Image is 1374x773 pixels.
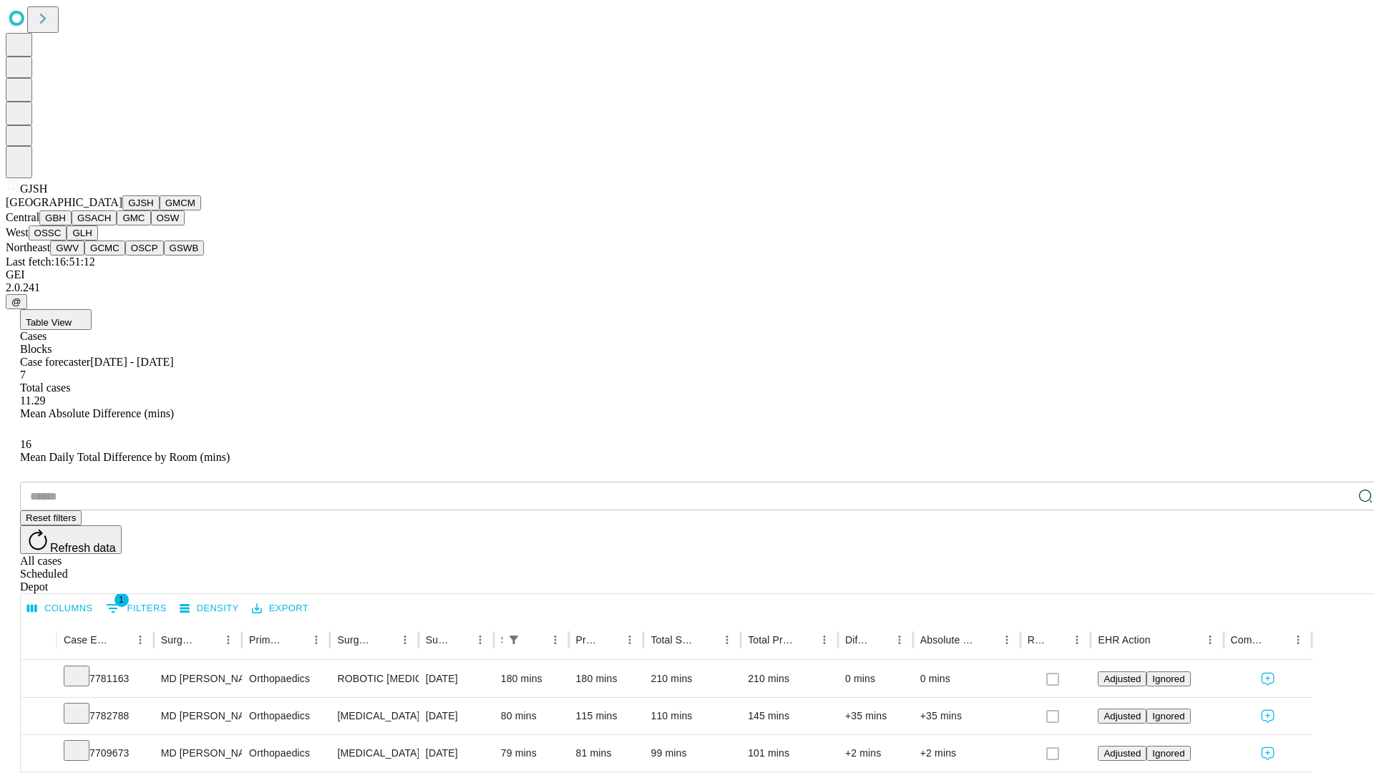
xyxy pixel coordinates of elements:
[920,735,1013,772] div: +2 mins
[249,634,285,646] div: Primary Service
[248,598,312,620] button: Export
[845,661,906,697] div: 0 mins
[24,598,97,620] button: Select columns
[651,698,734,734] div: 110 mins
[1047,630,1067,650] button: Sort
[1268,630,1288,650] button: Sort
[90,356,173,368] span: [DATE] - [DATE]
[525,630,545,650] button: Sort
[20,183,47,195] span: GJSH
[249,661,323,697] div: Orthopaedics
[501,735,562,772] div: 79 mins
[114,593,129,607] span: 1
[1288,630,1308,650] button: Menu
[651,661,734,697] div: 210 mins
[160,195,201,210] button: GMCM
[600,630,620,650] button: Sort
[1067,630,1087,650] button: Menu
[748,661,831,697] div: 210 mins
[249,698,323,734] div: Orthopaedics
[6,281,1368,294] div: 2.0.241
[6,268,1368,281] div: GEI
[920,698,1013,734] div: +35 mins
[64,634,109,646] div: Case Epic Id
[1103,748,1141,759] span: Adjusted
[504,630,524,650] button: Show filters
[6,256,95,268] span: Last fetch: 16:51:12
[1152,711,1184,721] span: Ignored
[576,661,637,697] div: 180 mins
[1146,709,1190,724] button: Ignored
[122,195,160,210] button: GJSH
[6,294,27,309] button: @
[845,634,868,646] div: Difference
[102,597,170,620] button: Show filters
[869,630,890,650] button: Sort
[545,630,565,650] button: Menu
[1146,671,1190,686] button: Ignored
[176,598,243,620] button: Density
[1098,671,1146,686] button: Adjusted
[845,735,906,772] div: +2 mins
[748,735,831,772] div: 101 mins
[1200,630,1220,650] button: Menu
[6,196,122,208] span: [GEOGRAPHIC_DATA]
[620,630,640,650] button: Menu
[395,630,415,650] button: Menu
[28,704,49,729] button: Expand
[164,240,205,256] button: GSWB
[920,661,1013,697] div: 0 mins
[125,240,164,256] button: OSCP
[198,630,218,650] button: Sort
[161,735,235,772] div: MD [PERSON_NAME] [PERSON_NAME] Md
[50,542,116,554] span: Refresh data
[130,630,150,650] button: Menu
[151,210,185,225] button: OSW
[1098,634,1150,646] div: EHR Action
[84,240,125,256] button: GCMC
[651,634,696,646] div: Total Scheduled Duration
[306,630,326,650] button: Menu
[20,369,26,381] span: 7
[1103,711,1141,721] span: Adjusted
[161,661,235,697] div: MD [PERSON_NAME] [PERSON_NAME] Md
[20,407,174,419] span: Mean Absolute Difference (mins)
[28,742,49,767] button: Expand
[6,226,29,238] span: West
[450,630,470,650] button: Sort
[748,634,793,646] div: Total Predicted Duration
[286,630,306,650] button: Sort
[29,225,67,240] button: OSSC
[72,210,117,225] button: GSACH
[794,630,814,650] button: Sort
[501,634,502,646] div: Scheduled In Room Duration
[426,634,449,646] div: Surgery Date
[218,630,238,650] button: Menu
[717,630,737,650] button: Menu
[697,630,717,650] button: Sort
[337,661,411,697] div: ROBOTIC [MEDICAL_DATA] KNEE TOTAL
[6,241,50,253] span: Northeast
[1146,746,1190,761] button: Ignored
[1231,634,1267,646] div: Comments
[26,512,76,523] span: Reset filters
[1152,630,1172,650] button: Sort
[28,667,49,692] button: Expand
[110,630,130,650] button: Sort
[1098,746,1146,761] button: Adjusted
[20,525,122,554] button: Refresh data
[845,698,906,734] div: +35 mins
[20,394,45,407] span: 11.29
[20,309,92,330] button: Table View
[26,317,72,328] span: Table View
[64,698,147,734] div: 7782788
[20,451,230,463] span: Mean Daily Total Difference by Room (mins)
[920,634,975,646] div: Absolute Difference
[64,735,147,772] div: 7709673
[748,698,831,734] div: 145 mins
[814,630,834,650] button: Menu
[1152,748,1184,759] span: Ignored
[651,735,734,772] div: 99 mins
[20,438,31,450] span: 16
[11,296,21,307] span: @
